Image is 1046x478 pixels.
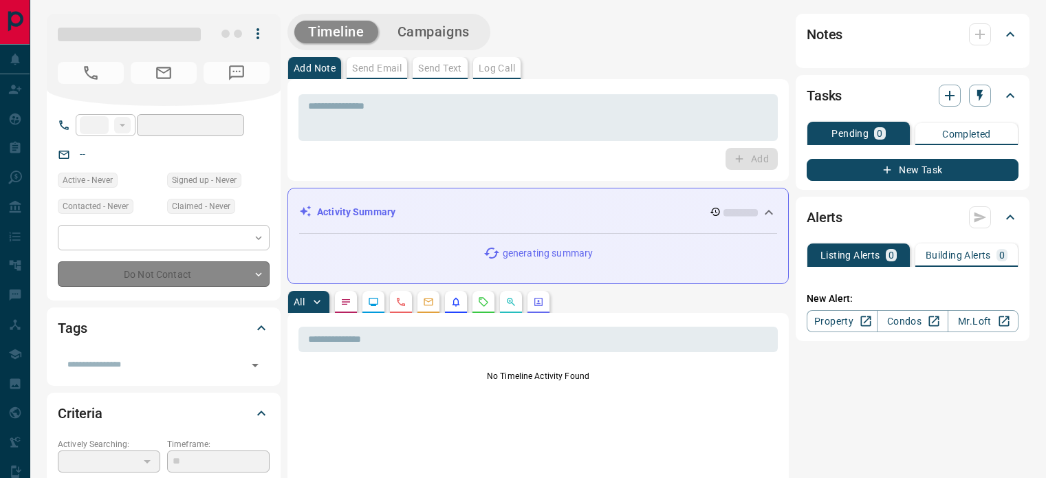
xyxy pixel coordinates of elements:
p: All [294,297,305,307]
button: Timeline [294,21,378,43]
a: Mr.Loft [948,310,1018,332]
a: -- [80,149,85,160]
p: Activity Summary [317,205,395,219]
p: 0 [877,129,882,138]
div: Criteria [58,397,270,430]
p: New Alert: [807,292,1018,306]
p: 0 [999,250,1005,260]
p: Building Alerts [926,250,991,260]
div: Do Not Contact [58,261,270,287]
svg: Opportunities [505,296,516,307]
p: Pending [831,129,869,138]
p: 0 [889,250,894,260]
button: Open [246,356,265,375]
svg: Emails [423,296,434,307]
span: No Number [58,62,124,84]
p: No Timeline Activity Found [298,370,778,382]
div: Tasks [807,79,1018,112]
h2: Criteria [58,402,102,424]
span: No Email [131,62,197,84]
p: Listing Alerts [820,250,880,260]
svg: Notes [340,296,351,307]
h2: Tags [58,317,87,339]
button: Campaigns [384,21,483,43]
p: Actively Searching: [58,438,160,450]
h2: Alerts [807,206,842,228]
p: Timeframe: [167,438,270,450]
svg: Lead Browsing Activity [368,296,379,307]
p: Completed [942,129,991,139]
p: generating summary [503,246,593,261]
svg: Listing Alerts [450,296,461,307]
button: New Task [807,159,1018,181]
div: Tags [58,312,270,345]
span: No Number [204,62,270,84]
span: Signed up - Never [172,173,237,187]
span: Claimed - Never [172,199,230,213]
p: Add Note [294,63,336,73]
div: Notes [807,18,1018,51]
h2: Notes [807,23,842,45]
div: Activity Summary [299,199,777,225]
svg: Requests [478,296,489,307]
a: Property [807,310,878,332]
span: Contacted - Never [63,199,129,213]
span: Active - Never [63,173,113,187]
svg: Agent Actions [533,296,544,307]
a: Condos [877,310,948,332]
h2: Tasks [807,85,842,107]
svg: Calls [395,296,406,307]
div: Alerts [807,201,1018,234]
